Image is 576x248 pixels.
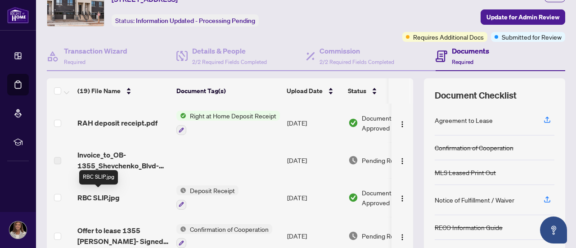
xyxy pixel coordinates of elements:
[173,78,283,104] th: Document Tag(s)
[502,32,562,42] span: Submitted for Review
[399,234,406,241] img: Logo
[64,59,85,65] span: Required
[435,115,493,125] div: Agreement to Lease
[348,86,366,96] span: Status
[192,59,267,65] span: 2/2 Required Fields Completed
[319,45,394,56] h4: Commission
[283,178,345,217] td: [DATE]
[452,59,473,65] span: Required
[77,117,157,128] span: RAH deposit receipt.pdf
[283,78,344,104] th: Upload Date
[486,10,559,24] span: Update for Admin Review
[186,224,272,234] span: Confirmation of Cooperation
[319,59,394,65] span: 2/2 Required Fields Completed
[362,231,407,241] span: Pending Review
[348,118,358,128] img: Document Status
[540,216,567,243] button: Open asap
[362,155,407,165] span: Pending Review
[176,111,280,135] button: Status IconRight at Home Deposit Receipt
[481,9,565,25] button: Update for Admin Review
[112,14,259,27] div: Status:
[395,116,409,130] button: Logo
[348,231,358,241] img: Document Status
[435,167,496,177] div: MLS Leased Print Out
[395,229,409,243] button: Logo
[452,45,489,56] h4: Documents
[192,45,267,56] h4: Details & People
[7,7,29,23] img: logo
[435,89,517,102] span: Document Checklist
[348,155,358,165] img: Document Status
[186,111,280,121] span: Right at Home Deposit Receipt
[176,111,186,121] img: Status Icon
[77,86,121,96] span: (19) File Name
[435,222,503,232] div: RECO Information Guide
[176,185,186,195] img: Status Icon
[344,78,421,104] th: Status
[287,86,323,96] span: Upload Date
[77,149,169,171] span: Invoice_to_OB-1355_Shevchenko_Blvd-Upper.pdf
[77,192,120,203] span: RBC SLIP.jpg
[79,170,118,185] div: RBC SLIP.jpg
[399,195,406,202] img: Logo
[283,104,345,142] td: [DATE]
[176,185,238,210] button: Status IconDeposit Receipt
[74,78,173,104] th: (19) File Name
[362,113,418,133] span: Document Approved
[348,193,358,203] img: Document Status
[176,224,186,234] img: Status Icon
[395,190,409,205] button: Logo
[136,17,255,25] span: Information Updated - Processing Pending
[9,221,27,239] img: Profile Icon
[77,225,169,247] span: Offer to lease 1355 [PERSON_NAME]- Signed 1.pdf
[283,142,345,178] td: [DATE]
[413,32,484,42] span: Requires Additional Docs
[435,195,514,205] div: Notice of Fulfillment / Waiver
[399,121,406,128] img: Logo
[186,185,238,195] span: Deposit Receipt
[395,153,409,167] button: Logo
[362,188,418,207] span: Document Approved
[435,143,513,153] div: Confirmation of Cooperation
[64,45,127,56] h4: Transaction Wizard
[399,158,406,165] img: Logo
